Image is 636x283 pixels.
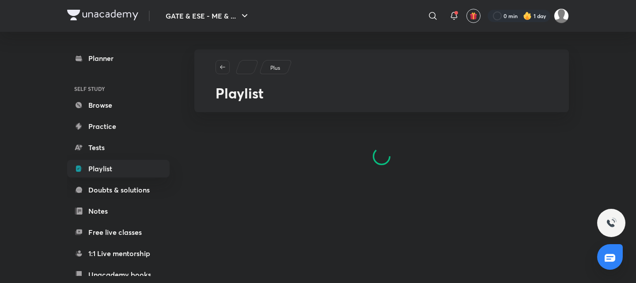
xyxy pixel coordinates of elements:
a: Planner [67,49,170,67]
img: ttu [606,218,617,228]
a: Company Logo [67,10,138,23]
button: avatar [466,9,481,23]
h6: SELF STUDY [67,81,170,96]
span: Playlist [216,83,264,102]
img: Company Logo [67,10,138,20]
a: Free live classes [67,223,170,241]
img: avatar [469,12,477,20]
a: Tests [67,139,170,156]
a: Browse [67,96,170,114]
img: streak [523,11,532,20]
a: 1:1 Live mentorship [67,245,170,262]
a: Practice [67,117,170,135]
a: Plus [269,64,282,72]
p: Plus [270,64,280,72]
a: Playlist [67,160,170,177]
button: GATE & ESE - ME & ... [160,7,255,25]
a: Notes [67,202,170,220]
img: Manasi Raut [554,8,569,23]
a: Doubts & solutions [67,181,170,199]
